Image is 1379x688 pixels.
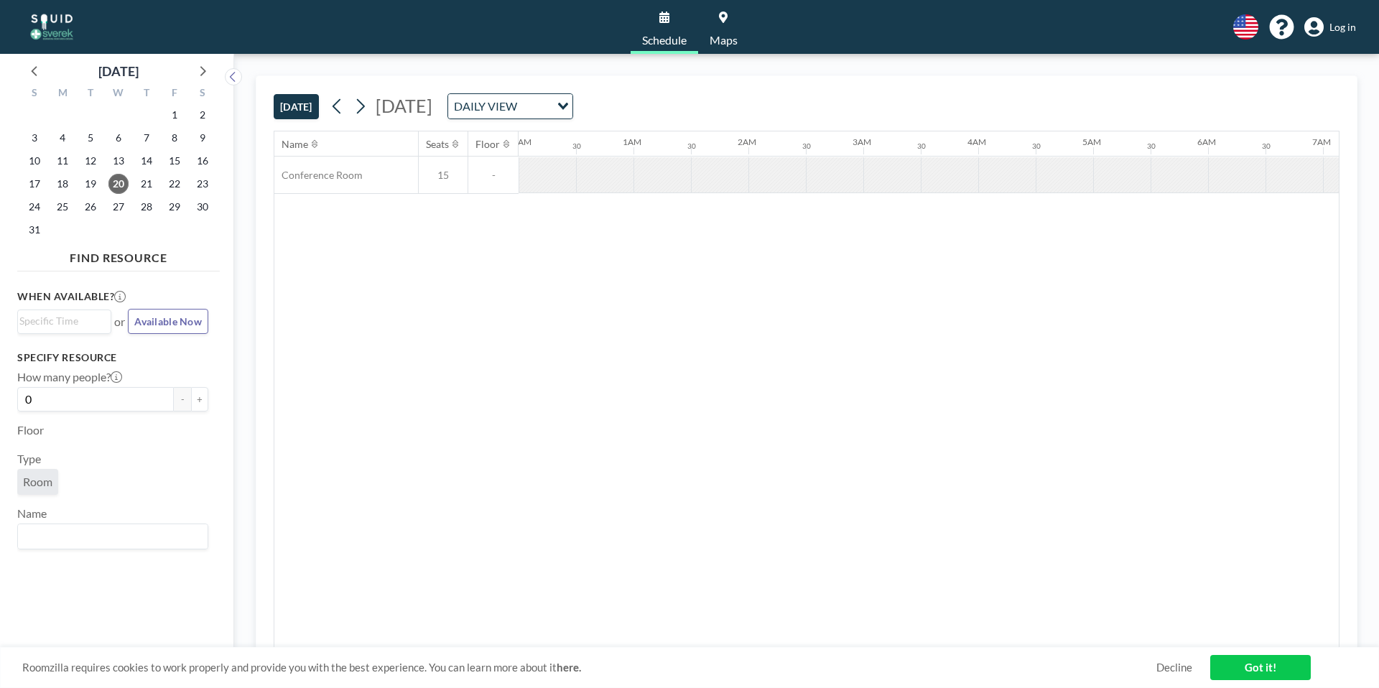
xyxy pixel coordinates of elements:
[134,315,202,327] span: Available Now
[18,310,111,332] div: Search for option
[17,452,41,466] label: Type
[132,85,160,103] div: T
[274,169,363,182] span: Conference Room
[17,423,44,437] label: Floor
[192,128,213,148] span: Saturday, August 9, 2025
[108,197,129,217] span: Wednesday, August 27, 2025
[160,85,188,103] div: F
[1210,655,1311,680] a: Got it!
[1147,141,1156,151] div: 30
[738,136,756,147] div: 2AM
[77,85,105,103] div: T
[52,197,73,217] span: Monday, August 25, 2025
[164,151,185,171] span: Friday, August 15, 2025
[52,128,73,148] span: Monday, August 4, 2025
[1312,136,1331,147] div: 7AM
[164,174,185,194] span: Friday, August 22, 2025
[192,105,213,125] span: Saturday, August 2, 2025
[188,85,216,103] div: S
[521,97,549,116] input: Search for option
[17,370,122,384] label: How many people?
[24,174,45,194] span: Sunday, August 17, 2025
[1304,17,1356,37] a: Log in
[174,387,191,412] button: -
[967,136,986,147] div: 4AM
[419,169,468,182] span: 15
[192,174,213,194] span: Saturday, August 23, 2025
[18,524,208,549] div: Search for option
[108,151,129,171] span: Wednesday, August 13, 2025
[802,141,811,151] div: 30
[376,95,432,116] span: [DATE]
[451,97,520,116] span: DAILY VIEW
[468,169,519,182] span: -
[164,128,185,148] span: Friday, August 8, 2025
[19,313,103,329] input: Search for option
[136,197,157,217] span: Thursday, August 28, 2025
[17,245,220,265] h4: FIND RESOURCE
[24,128,45,148] span: Sunday, August 3, 2025
[426,138,449,151] div: Seats
[853,136,871,147] div: 3AM
[475,138,500,151] div: Floor
[1329,21,1356,34] span: Log in
[23,475,52,489] span: Room
[1156,661,1192,674] a: Decline
[136,151,157,171] span: Thursday, August 14, 2025
[80,151,101,171] span: Tuesday, August 12, 2025
[191,387,208,412] button: +
[1262,141,1271,151] div: 30
[1197,136,1216,147] div: 6AM
[164,105,185,125] span: Friday, August 1, 2025
[136,128,157,148] span: Thursday, August 7, 2025
[282,138,308,151] div: Name
[19,527,200,546] input: Search for option
[108,128,129,148] span: Wednesday, August 6, 2025
[80,174,101,194] span: Tuesday, August 19, 2025
[21,85,49,103] div: S
[52,174,73,194] span: Monday, August 18, 2025
[448,94,572,118] div: Search for option
[17,351,208,364] h3: Specify resource
[1082,136,1101,147] div: 5AM
[114,315,125,329] span: or
[108,174,129,194] span: Wednesday, August 20, 2025
[49,85,77,103] div: M
[687,141,696,151] div: 30
[136,174,157,194] span: Thursday, August 21, 2025
[917,141,926,151] div: 30
[274,94,319,119] button: [DATE]
[22,661,1156,674] span: Roomzilla requires cookies to work properly and provide you with the best experience. You can lea...
[17,506,47,521] label: Name
[98,61,139,81] div: [DATE]
[164,197,185,217] span: Friday, August 29, 2025
[642,34,687,46] span: Schedule
[1032,141,1041,151] div: 30
[24,151,45,171] span: Sunday, August 10, 2025
[23,13,80,42] img: organization-logo
[105,85,133,103] div: W
[192,197,213,217] span: Saturday, August 30, 2025
[710,34,738,46] span: Maps
[128,309,208,334] button: Available Now
[52,151,73,171] span: Monday, August 11, 2025
[572,141,581,151] div: 30
[24,220,45,240] span: Sunday, August 31, 2025
[80,197,101,217] span: Tuesday, August 26, 2025
[192,151,213,171] span: Saturday, August 16, 2025
[24,197,45,217] span: Sunday, August 24, 2025
[80,128,101,148] span: Tuesday, August 5, 2025
[508,136,531,147] div: 12AM
[557,661,581,674] a: here.
[623,136,641,147] div: 1AM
